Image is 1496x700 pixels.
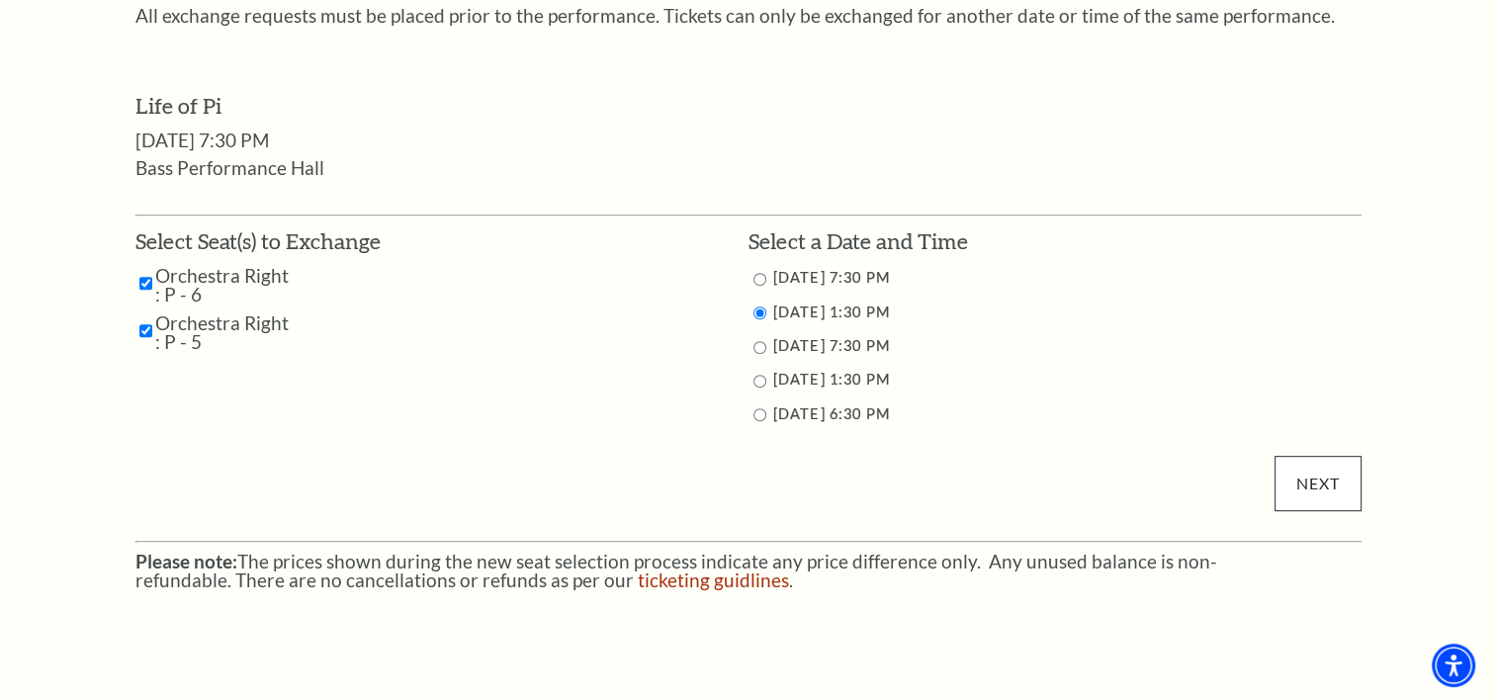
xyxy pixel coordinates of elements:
label: [DATE] 6:30 PM [773,405,890,422]
label: [DATE] 7:30 PM [773,337,890,354]
input: 9/28/2025 1:30 PM [753,375,766,388]
input: 9/27/2025 1:30 PM [753,306,766,319]
a: ticketing guidlines - open in a new tab [638,569,789,591]
div: Accessibility Menu [1432,644,1475,687]
input: Orchestra Right : P - 5 [139,313,152,348]
label: [DATE] 1:30 PM [773,304,890,320]
label: [DATE] 7:30 PM [773,269,890,286]
p: All exchange requests must be placed prior to the performance. Tickets can only be exchanged for ... [135,6,1362,25]
input: 9/26/2025 7:30 PM [753,273,766,286]
input: Submit button [1275,456,1361,511]
h3: Life of Pi [135,91,1362,122]
input: 9/27/2025 7:30 PM [753,341,766,354]
strong: Please note: [135,550,237,572]
span: [DATE] 7:30 PM [135,129,269,151]
h3: Select Seat(s) to Exchange [135,226,381,257]
span: Bass Performance Hall [135,156,324,179]
p: The prices shown during the new seat selection process indicate any price difference only. Any un... [135,552,1362,589]
label: Orchestra Right : P - 6 [155,266,291,304]
label: [DATE] 1:30 PM [773,371,890,388]
h3: Select a Date and Time [748,226,1362,257]
input: 9/28/2025 6:30 PM [753,408,766,421]
input: Orchestra Right : P - 6 [139,266,152,301]
label: Orchestra Right : P - 5 [155,313,291,351]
